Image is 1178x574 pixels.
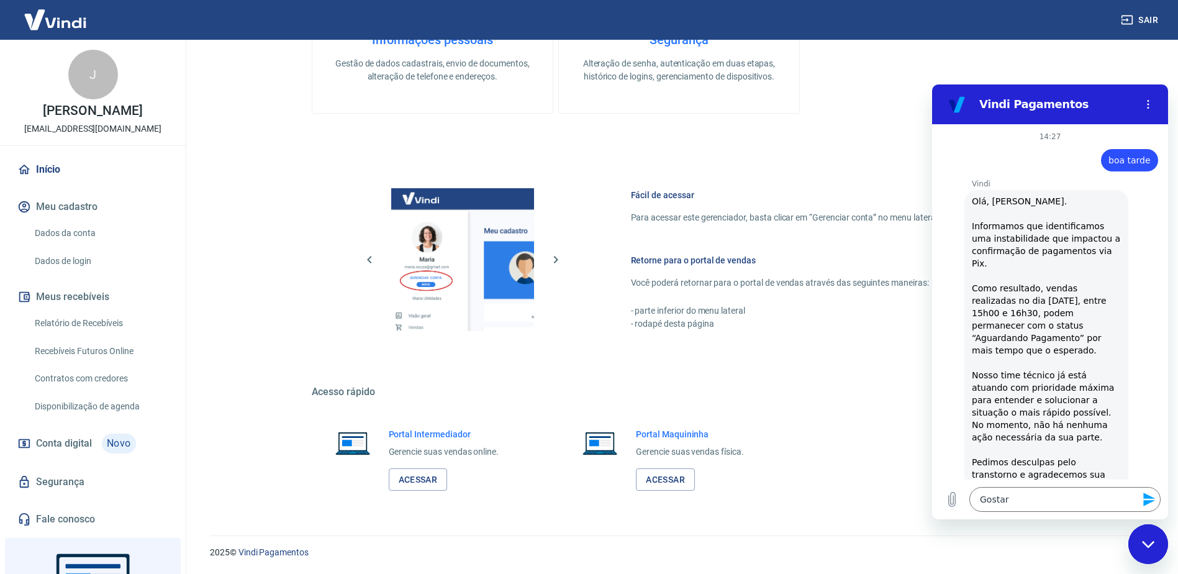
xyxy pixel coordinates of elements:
[15,193,171,221] button: Meu cadastro
[631,254,1017,266] h6: Retorne para o portal de vendas
[1118,9,1163,32] button: Sair
[24,122,161,135] p: [EMAIL_ADDRESS][DOMAIN_NAME]
[636,468,695,491] a: Acessar
[15,429,171,458] a: Conta digitalNovo
[15,283,171,311] button: Meus recebíveis
[631,304,1017,317] p: - parte inferior do menu lateral
[30,394,171,419] a: Disponibilização de agenda
[43,104,142,117] p: [PERSON_NAME]
[15,1,96,39] img: Vindi
[30,366,171,391] a: Contratos com credores
[30,248,171,274] a: Dados de login
[312,386,1047,398] h5: Acesso rápido
[327,428,379,458] img: Imagem de um notebook aberto
[238,547,309,557] a: Vindi Pagamentos
[631,317,1017,330] p: - rodapé desta página
[391,188,534,331] img: Imagem da dashboard mostrando o botão de gerenciar conta na sidebar no lado esquerdo
[15,506,171,533] a: Fale conosco
[68,50,118,99] div: J
[332,57,533,83] p: Gestão de dados cadastrais, envio de documentos, alteração de telefone e endereços.
[579,57,779,83] p: Alteração de senha, autenticação em duas etapas, histórico de logins, gerenciamento de dispositivos.
[204,403,229,427] button: Enviar mensagem
[36,435,92,452] span: Conta digital
[636,445,744,458] p: Gerencie suas vendas física.
[30,339,171,364] a: Recebíveis Futuros Online
[7,403,32,427] button: Carregar arquivo
[40,112,191,457] span: Olá, [PERSON_NAME]. Informamos que identificamos uma instabilidade que impactou a confirmação de ...
[631,189,1017,201] h6: Fácil de acessar
[631,276,1017,289] p: Você poderá retornar para o portal de vendas através das seguintes maneiras:
[389,445,499,458] p: Gerencie suas vendas online.
[15,156,171,183] a: Início
[15,468,171,496] a: Segurança
[574,428,626,458] img: Imagem de um notebook aberto
[30,221,171,246] a: Dados da conta
[636,428,744,440] h6: Portal Maquininha
[30,311,171,336] a: Relatório de Recebíveis
[210,546,1148,559] p: 2025 ©
[932,84,1168,519] iframe: Janela de mensagens
[631,211,1017,224] p: Para acessar este gerenciador, basta clicar em “Gerenciar conta” no menu lateral do portal de ven...
[389,468,448,491] a: Acessar
[1128,524,1168,564] iframe: Botão para abrir a janela de mensagens, conversa em andamento
[389,428,499,440] h6: Portal Intermediador
[37,403,229,427] textarea: Gostar
[102,434,136,453] span: Novo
